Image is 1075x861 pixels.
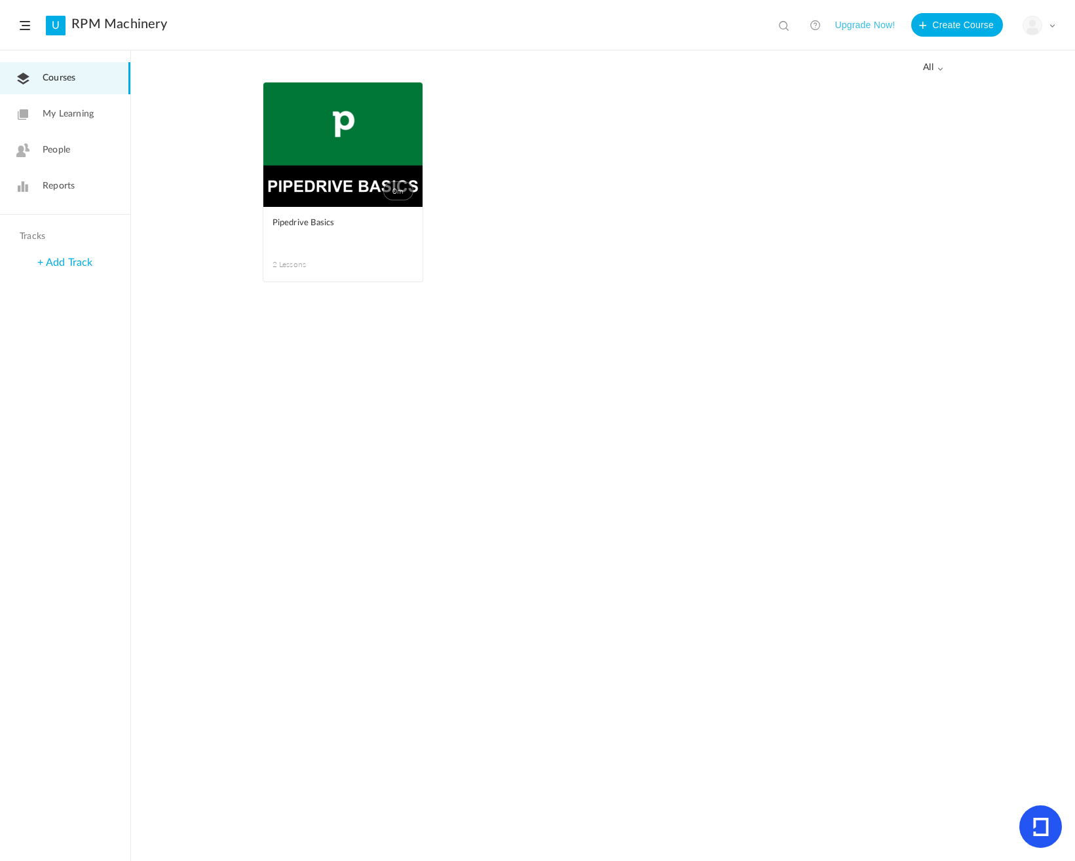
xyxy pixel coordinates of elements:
a: Pipedrive Basics [273,216,413,246]
span: People [43,143,70,157]
img: user-image.png [1023,16,1042,35]
span: Reports [43,179,75,193]
a: U [46,16,66,35]
button: Create Course [911,13,1003,37]
a: 0m [263,82,423,207]
a: RPM Machinery [71,16,167,32]
span: all [923,62,944,73]
span: 0m [383,181,413,200]
span: 2 Lessons [273,259,343,270]
span: Pipedrive Basics [273,216,394,230]
span: Courses [43,71,75,85]
h4: Tracks [20,231,107,242]
span: My Learning [43,107,94,121]
a: + Add Track [37,257,92,268]
button: Upgrade Now! [835,13,895,37]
